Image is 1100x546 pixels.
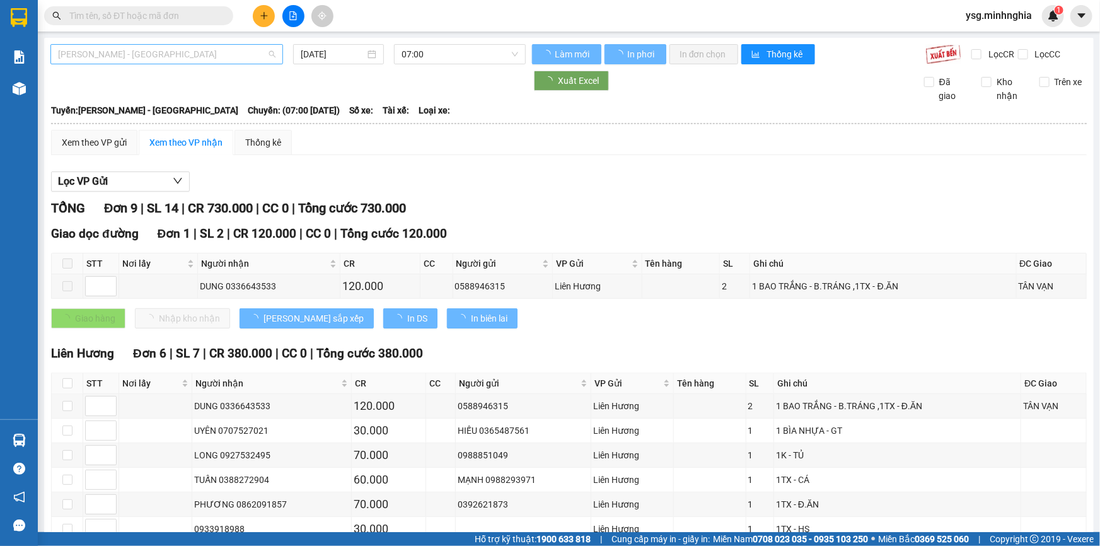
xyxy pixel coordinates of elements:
[420,253,453,274] th: CC
[748,448,772,462] div: 1
[776,522,1019,536] div: 1TX - HS
[713,532,868,546] span: Miền Nam
[354,422,424,439] div: 30.000
[72,30,83,40] span: environment
[459,376,578,390] span: Người gửi
[72,46,83,56] span: phone
[741,44,815,64] button: bar-chartThống kê
[1076,10,1087,21] span: caret-down
[776,399,1019,413] div: 1 BAO TRẮNG - B.TRÁNG ,1TX - Đ.ĂN
[282,346,307,361] span: CC 0
[6,94,219,115] b: GỬI : [GEOGRAPHIC_DATA]
[282,5,304,27] button: file-add
[456,257,540,270] span: Người gửi
[69,9,218,23] input: Tìm tên, số ĐT hoặc mã đơn
[593,399,671,413] div: Liên Hương
[878,532,969,546] span: Miền Bắc
[1048,10,1059,21] img: icon-new-feature
[147,200,178,216] span: SL 14
[149,136,223,149] div: Xem theo VP nhận
[593,424,671,438] div: Liên Hương
[934,75,972,103] span: Đã giao
[458,448,589,462] div: 0988851049
[195,376,338,390] span: Người nhận
[262,200,289,216] span: CC 0
[299,226,303,241] span: |
[51,171,190,192] button: Lọc VP Gửi
[591,419,674,443] td: Liên Hương
[593,522,671,536] div: Liên Hương
[591,517,674,542] td: Liên Hương
[58,173,108,189] span: Lọc VP Gửi
[203,346,206,361] span: |
[992,75,1029,103] span: Kho nhận
[104,200,137,216] span: Đơn 9
[263,311,364,325] span: [PERSON_NAME] sắp xếp
[200,226,224,241] span: SL 2
[748,424,772,438] div: 1
[13,82,26,95] img: warehouse-icon
[748,497,772,511] div: 1
[752,279,1014,293] div: 1 BAO TRẮNG - B.TRÁNG ,1TX - Đ.ĂN
[310,346,313,361] span: |
[542,50,553,59] span: loading
[1055,6,1063,15] sup: 1
[13,491,25,503] span: notification
[555,279,639,293] div: Liên Hương
[51,200,85,216] span: TỔNG
[475,532,591,546] span: Hỗ trợ kỹ thuật:
[354,471,424,489] div: 60.000
[1030,535,1039,543] span: copyright
[6,44,240,75] li: 02523854854,0913854573, 0913854356
[593,448,671,462] div: Liên Hương
[915,534,969,544] strong: 0369 525 060
[13,463,25,475] span: question-circle
[260,11,269,20] span: plus
[194,399,349,413] div: DUNG 0336643533
[776,473,1019,487] div: 1TX - CÁ
[558,74,599,88] span: Xuất Excel
[402,45,518,64] span: 07:00
[871,537,875,542] span: ⚪️
[1070,5,1092,27] button: caret-down
[135,308,230,328] button: Nhập kho nhận
[352,373,426,394] th: CR
[52,11,61,20] span: search
[318,11,327,20] span: aim
[925,44,961,64] img: 9k=
[1030,47,1063,61] span: Lọc CC
[556,257,628,270] span: VP Gửi
[200,279,338,293] div: DUNG 0336643533
[748,399,772,413] div: 2
[182,200,185,216] span: |
[751,50,762,60] span: bar-chart
[1017,274,1087,299] td: TÂN VẠN
[593,497,671,511] div: Liên Hương
[13,50,26,64] img: solution-icon
[419,103,450,117] span: Loại xe:
[141,200,144,216] span: |
[122,257,185,270] span: Nơi lấy
[978,532,980,546] span: |
[51,226,139,241] span: Giao dọc đường
[354,446,424,464] div: 70.000
[298,200,406,216] span: Tổng cước 730.000
[750,253,1017,274] th: Ghi chú
[458,473,589,487] div: MẠNH 0988293971
[669,44,738,64] button: In đơn chọn
[457,314,471,323] span: loading
[194,226,197,241] span: |
[767,47,805,61] span: Thống kê
[383,103,409,117] span: Tài xế:
[591,492,674,517] td: Liên Hương
[1050,75,1087,89] span: Trên xe
[591,443,674,468] td: Liên Hương
[194,424,349,438] div: UYÊN 0707527021
[591,394,674,419] td: Liên Hương
[1021,373,1086,394] th: ĐC Giao
[340,226,447,241] span: Tổng cước 120.000
[674,373,746,394] th: Tên hàng
[746,373,774,394] th: SL
[600,532,602,546] span: |
[956,8,1042,23] span: ysg.minhnghia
